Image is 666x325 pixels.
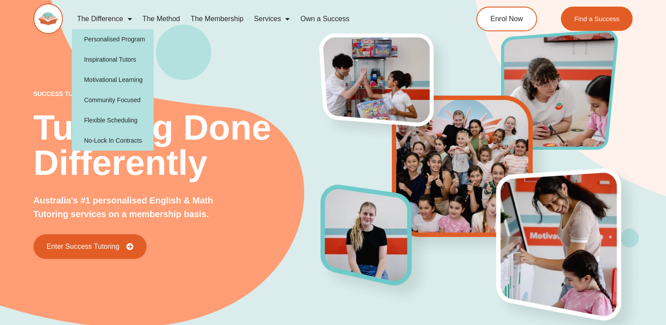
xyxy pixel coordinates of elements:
[72,9,137,29] a: The Difference
[72,130,154,151] a: No-Lock In Contracts
[72,29,154,151] ul: The Difference
[72,49,154,70] a: Inspirational Tutors
[72,90,154,110] a: Community Focused
[72,9,442,29] nav: Menu
[72,29,154,49] a: Personalised Program
[574,15,620,22] span: Find a Success
[519,226,666,325] iframe: Chat Widget
[33,194,243,221] p: Australia's #1 personalised English & Math Tutoring services on a membership basis.
[47,243,119,250] span: Enter Success Tutoring
[185,9,249,29] a: The Membership
[33,110,321,181] h2: Tutoring Done Differently
[249,9,295,29] a: Services
[137,9,185,29] a: The Method
[476,7,537,31] a: Enrol Now
[33,234,147,259] a: Enter Success Tutoring
[490,15,523,22] span: Enrol Now
[33,91,321,97] p: success tutoring
[295,9,354,29] a: Own a Success
[72,110,154,130] a: Flexible Scheduling
[72,70,154,90] a: Motivational Learning
[561,7,633,31] a: Find a Success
